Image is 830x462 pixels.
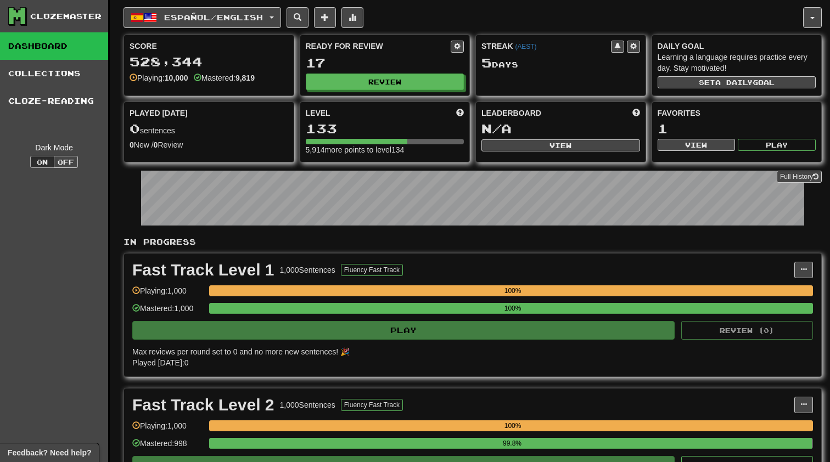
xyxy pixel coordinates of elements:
button: Review (0) [681,321,813,340]
span: Played [DATE]: 0 [132,358,188,367]
button: Play [132,321,675,340]
span: Open feedback widget [8,447,91,458]
span: Played [DATE] [130,108,188,119]
a: (AEST) [515,43,536,50]
div: Playing: 1,000 [132,285,204,303]
button: View [658,139,736,151]
div: Dark Mode [8,142,100,153]
div: Fast Track Level 1 [132,262,274,278]
button: Review [306,74,464,90]
div: 528,344 [130,55,288,69]
div: Learning a language requires practice every day. Stay motivated! [658,52,816,74]
span: Leaderboard [481,108,541,119]
div: Day s [481,56,640,70]
span: Español / English [164,13,263,22]
div: Clozemaster [30,11,102,22]
button: On [30,156,54,168]
button: Off [54,156,78,168]
button: Play [738,139,816,151]
div: 1 [658,122,816,136]
div: Playing: 1,000 [132,420,204,438]
button: More stats [341,7,363,28]
div: Mastered: [194,72,255,83]
div: New / Review [130,139,288,150]
div: Streak [481,41,611,52]
button: Seta dailygoal [658,76,816,88]
button: Español/English [124,7,281,28]
div: 1,000 Sentences [280,399,335,410]
div: Mastered: 998 [132,438,204,456]
span: Level [306,108,330,119]
strong: 9,819 [235,74,255,82]
div: 99.8% [212,438,812,449]
div: Playing: [130,72,188,83]
div: 133 [306,122,464,136]
button: Fluency Fast Track [341,399,403,411]
a: Full History [777,171,822,183]
button: Add sentence to collection [314,7,336,28]
span: 0 [130,121,140,136]
div: sentences [130,122,288,136]
div: Ready for Review [306,41,451,52]
div: Max reviews per round set to 0 and no more new sentences! 🎉 [132,346,806,357]
div: 100% [212,420,813,431]
button: View [481,139,640,151]
div: 17 [306,56,464,70]
strong: 0 [154,140,158,149]
p: In Progress [124,236,822,247]
div: Mastered: 1,000 [132,303,204,321]
div: Fast Track Level 2 [132,397,274,413]
strong: 0 [130,140,134,149]
span: Score more points to level up [456,108,464,119]
div: 100% [212,303,813,314]
span: This week in points, UTC [632,108,640,119]
div: 1,000 Sentences [280,264,335,275]
span: a daily [715,78,753,86]
span: N/A [481,121,512,136]
div: Favorites [658,108,816,119]
button: Fluency Fast Track [341,264,403,276]
div: Score [130,41,288,52]
div: Daily Goal [658,41,816,52]
span: 5 [481,55,492,70]
button: Search sentences [287,7,309,28]
strong: 10,000 [165,74,188,82]
div: 5,914 more points to level 134 [306,144,464,155]
div: 100% [212,285,813,296]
